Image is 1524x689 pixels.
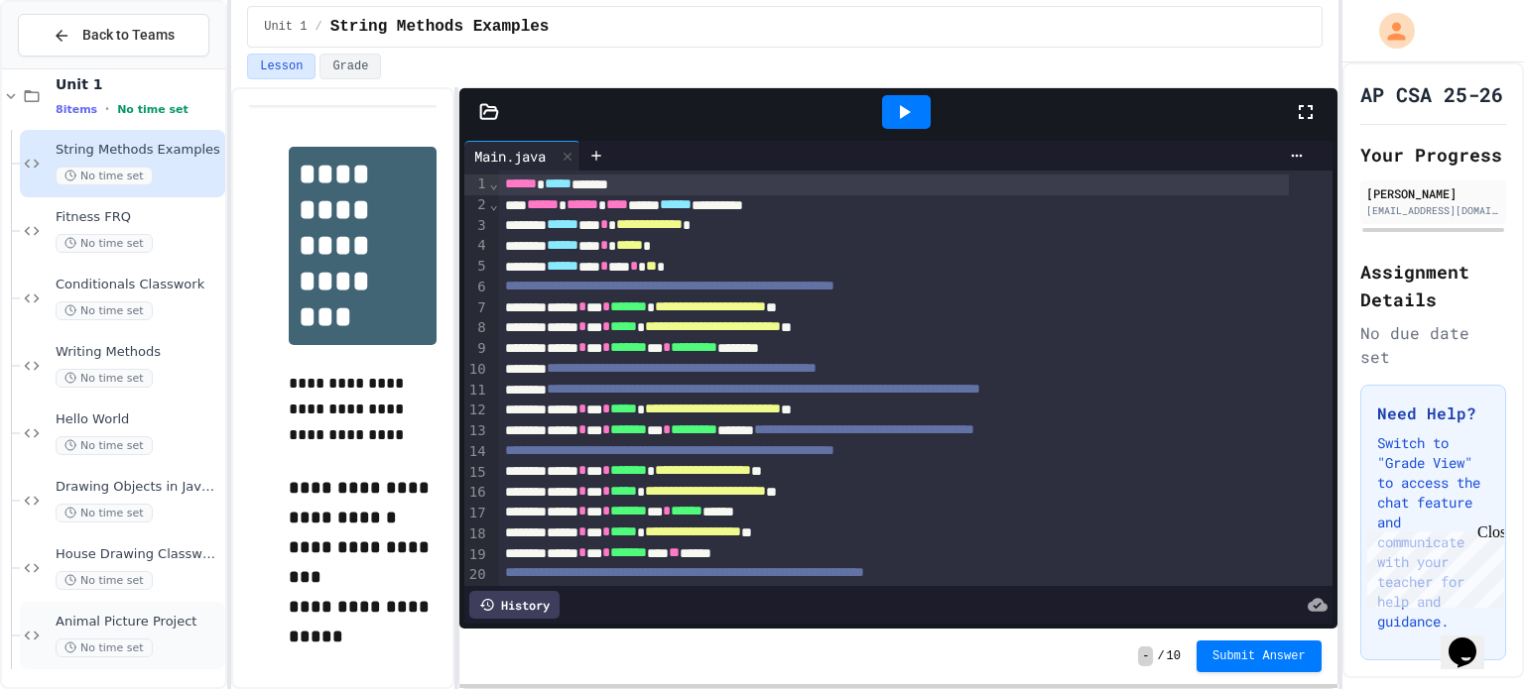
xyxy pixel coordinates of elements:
[330,15,550,39] span: String Methods Examples
[56,209,221,226] span: Fitness FRQ
[464,298,489,319] div: 7
[464,141,580,171] div: Main.java
[489,196,499,212] span: Fold line
[464,524,489,545] div: 18
[56,301,153,320] span: No time set
[56,614,221,631] span: Animal Picture Project
[464,504,489,524] div: 17
[82,25,175,46] span: Back to Teams
[464,339,489,360] div: 9
[56,369,153,388] span: No time set
[105,101,109,117] span: •
[18,14,209,57] button: Back to Teams
[56,411,221,428] span: Hello World
[56,436,153,455] span: No time set
[1138,646,1153,666] span: -
[464,381,489,402] div: 11
[1360,141,1506,169] h2: Your Progress
[464,545,489,566] div: 19
[56,167,153,185] span: No time set
[464,360,489,381] div: 10
[464,463,489,484] div: 15
[464,421,489,442] div: 13
[56,504,153,522] span: No time set
[464,174,489,195] div: 1
[1360,258,1506,313] h2: Assignment Details
[56,142,221,159] span: String Methods Examples
[1360,80,1503,108] h1: AP CSA 25-26
[1359,523,1504,608] iframe: chat widget
[1360,321,1506,369] div: No due date set
[464,442,489,463] div: 14
[1157,648,1164,664] span: /
[1197,640,1322,672] button: Submit Answer
[56,234,153,253] span: No time set
[117,103,189,116] span: No time set
[264,19,307,35] span: Unit 1
[464,401,489,421] div: 12
[464,236,489,257] div: 4
[464,318,489,339] div: 8
[1212,648,1306,664] span: Submit Answer
[56,479,221,496] span: Drawing Objects in Java - HW Playposit Code
[1358,8,1420,54] div: My Account
[56,277,221,293] span: Conditionals Classwork
[247,54,316,79] button: Lesson
[56,546,221,563] span: House Drawing Classwork
[56,103,97,116] span: 8 items
[464,195,489,216] div: 2
[56,638,153,657] span: No time set
[464,278,489,298] div: 6
[315,19,321,35] span: /
[1377,402,1489,425] h3: Need Help?
[56,571,153,590] span: No time set
[1366,203,1500,218] div: [EMAIL_ADDRESS][DOMAIN_NAME]
[489,175,499,191] span: Fold line
[1377,433,1489,632] p: Switch to "Grade View" to access the chat feature and communicate with your teacher for help and ...
[464,216,489,237] div: 3
[8,8,137,126] div: Chat with us now!Close
[319,54,381,79] button: Grade
[464,483,489,504] div: 16
[464,565,489,586] div: 20
[464,146,556,167] div: Main.java
[464,257,489,278] div: 5
[1441,610,1504,669] iframe: chat widget
[1167,648,1181,664] span: 10
[1366,184,1500,202] div: [PERSON_NAME]
[56,344,221,361] span: Writing Methods
[469,591,560,619] div: History
[56,75,221,93] span: Unit 1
